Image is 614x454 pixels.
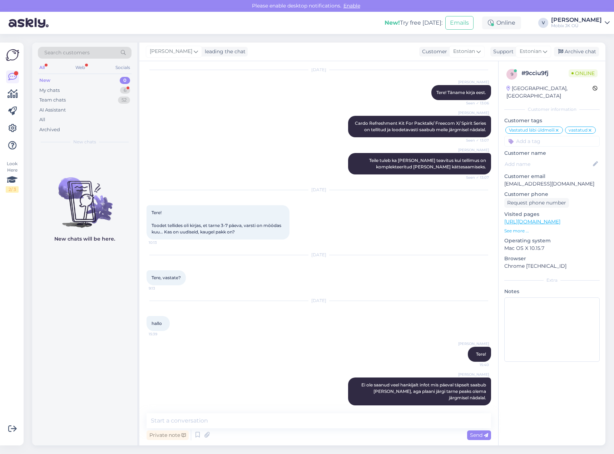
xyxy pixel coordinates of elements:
[436,90,486,95] span: Tere! Täname kirja eest.
[458,110,489,115] span: [PERSON_NAME]
[504,211,600,218] p: Visited pages
[39,116,45,123] div: All
[462,175,489,180] span: Seen ✓ 13:07
[39,97,66,104] div: Team chats
[39,107,66,114] div: AI Assistant
[147,66,491,73] div: [DATE]
[147,297,491,304] div: [DATE]
[458,341,489,346] span: [PERSON_NAME]
[551,17,602,23] div: [PERSON_NAME]
[149,331,175,337] span: 15:39
[458,79,489,85] span: [PERSON_NAME]
[504,198,569,208] div: Request phone number
[6,48,19,62] img: Askly Logo
[73,139,96,145] span: New chats
[74,63,86,72] div: Web
[538,18,548,28] div: V
[202,48,246,55] div: leading the chat
[462,100,489,106] span: Seen ✓ 13:06
[509,128,555,132] span: Vastatud läbi üldmeili
[504,106,600,113] div: Customer information
[520,48,541,55] span: Estonian
[569,128,588,132] span: vastatud
[419,48,447,55] div: Customer
[149,286,175,291] span: 9:13
[511,71,513,77] span: 9
[462,406,489,411] span: 15:41
[504,245,600,252] p: Mac OS X 10.15.7
[504,191,600,198] p: Customer phone
[385,19,442,27] div: Try free [DATE]:
[453,48,475,55] span: Estonian
[150,48,192,55] span: [PERSON_NAME]
[39,87,60,94] div: My chats
[462,138,489,143] span: Seen ✓ 13:07
[504,117,600,124] p: Customer tags
[114,63,132,72] div: Socials
[470,432,488,438] span: Send
[476,351,486,357] span: Tere!
[458,372,489,377] span: [PERSON_NAME]
[504,218,560,225] a: [URL][DOMAIN_NAME]
[504,173,600,180] p: Customer email
[118,97,130,104] div: 52
[458,147,489,153] span: [PERSON_NAME]
[445,16,474,30] button: Emails
[147,430,189,440] div: Private note
[6,186,19,193] div: 2 / 3
[551,17,610,29] a: [PERSON_NAME]Mobix JK OÜ
[504,288,600,295] p: Notes
[120,87,130,94] div: 6
[120,77,130,84] div: 0
[149,240,175,245] span: 10:13
[504,237,600,245] p: Operating system
[490,48,514,55] div: Support
[504,149,600,157] p: Customer name
[54,235,115,243] p: New chats will be here.
[504,136,600,147] input: Add a tag
[6,161,19,193] div: Look Here
[355,120,487,132] span: Cardo Refreshment Kit For Packtalk/ Freecom X/ Spirit Series on tellitud ja loodetavasti saabub m...
[504,262,600,270] p: Chrome [TECHNICAL_ID]
[505,160,591,168] input: Add name
[39,126,60,133] div: Archived
[341,3,362,9] span: Enable
[554,47,599,56] div: Archive chat
[152,210,282,235] span: Tere! Toodet tellides oli kirjas, et tarne 3-7 päeva, varsti on möödas kuu... Kas on uudiseid, ka...
[152,275,181,280] span: Tere, vastate?
[521,69,569,78] div: # 9cciu9fj
[482,16,521,29] div: Online
[38,63,46,72] div: All
[147,252,491,258] div: [DATE]
[504,180,600,188] p: [EMAIL_ADDRESS][DOMAIN_NAME]
[147,187,491,193] div: [DATE]
[32,164,137,229] img: No chats
[569,69,598,77] span: Online
[504,255,600,262] p: Browser
[39,77,50,84] div: New
[504,277,600,283] div: Extra
[506,85,593,100] div: [GEOGRAPHIC_DATA], [GEOGRAPHIC_DATA]
[504,228,600,234] p: See more ...
[152,321,162,326] span: hallo
[44,49,90,56] span: Search customers
[462,362,489,367] span: 15:40
[369,158,487,169] span: Teile tuleb ka [PERSON_NAME] teavitus kui tellimus on komplekteeritud [PERSON_NAME] kättesaamiseks.
[361,382,487,400] span: Ei ole saanud veel hankijalt infot mis päeval täpselt saabub [PERSON_NAME], aga plaani järgi tarn...
[385,19,400,26] b: New!
[551,23,602,29] div: Mobix JK OÜ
